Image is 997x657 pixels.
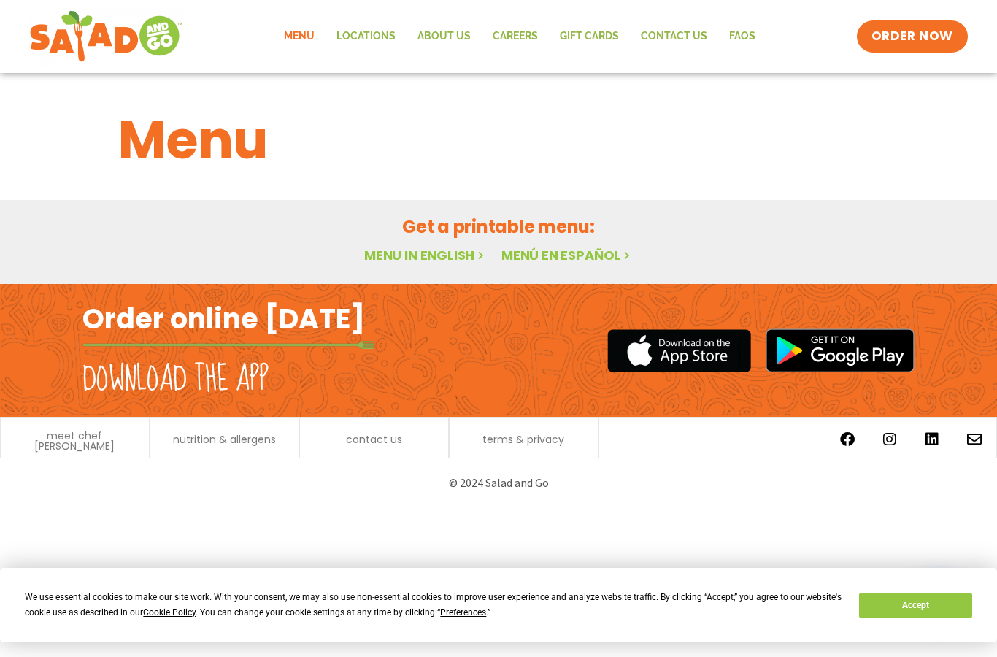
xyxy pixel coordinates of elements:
[143,607,196,618] span: Cookie Policy
[549,20,630,53] a: GIFT CARDS
[82,301,365,337] h2: Order online [DATE]
[871,28,953,45] span: ORDER NOW
[90,473,907,493] p: © 2024 Salad and Go
[25,590,842,620] div: We use essential cookies to make our site work. With your consent, we may also use non-essential ...
[82,359,269,400] h2: Download the app
[173,434,276,445] a: nutrition & allergens
[118,214,879,239] h2: Get a printable menu:
[859,593,971,618] button: Accept
[82,341,374,349] img: fork
[29,7,183,66] img: new-SAG-logo-768×292
[482,434,564,445] a: terms & privacy
[440,607,486,618] span: Preferences
[8,431,142,451] a: meet chef [PERSON_NAME]
[857,20,968,53] a: ORDER NOW
[766,328,915,372] img: google_play
[718,20,766,53] a: FAQs
[482,20,549,53] a: Careers
[346,434,402,445] a: contact us
[273,20,766,53] nav: Menu
[501,246,633,264] a: Menú en español
[273,20,326,53] a: Menu
[407,20,482,53] a: About Us
[364,246,487,264] a: Menu in English
[630,20,718,53] a: Contact Us
[607,327,751,374] img: appstore
[326,20,407,53] a: Locations
[118,101,879,180] h1: Menu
